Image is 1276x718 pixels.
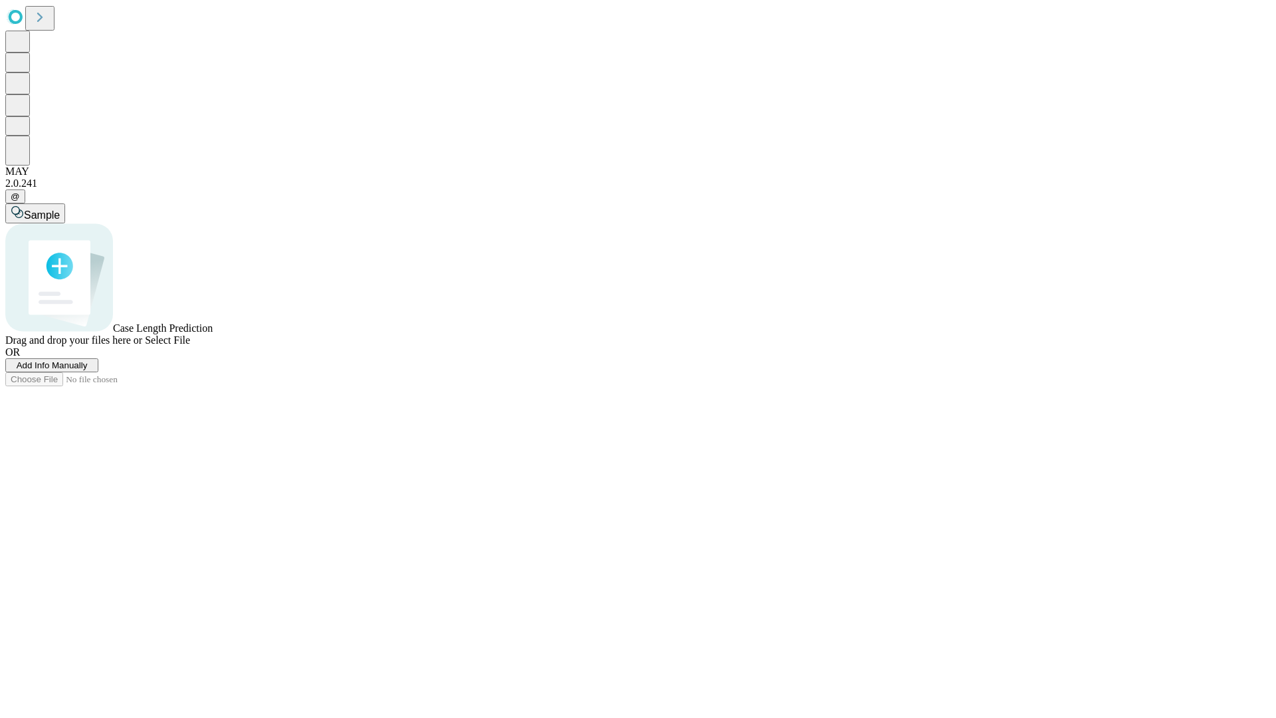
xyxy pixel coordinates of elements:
span: Drag and drop your files here or [5,334,142,346]
span: Sample [24,209,60,221]
span: Select File [145,334,190,346]
button: Sample [5,203,65,223]
div: MAY [5,166,1271,178]
div: 2.0.241 [5,178,1271,189]
span: Add Info Manually [17,360,88,370]
button: Add Info Manually [5,358,98,372]
span: OR [5,346,20,358]
span: @ [11,191,20,201]
button: @ [5,189,25,203]
span: Case Length Prediction [113,322,213,334]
